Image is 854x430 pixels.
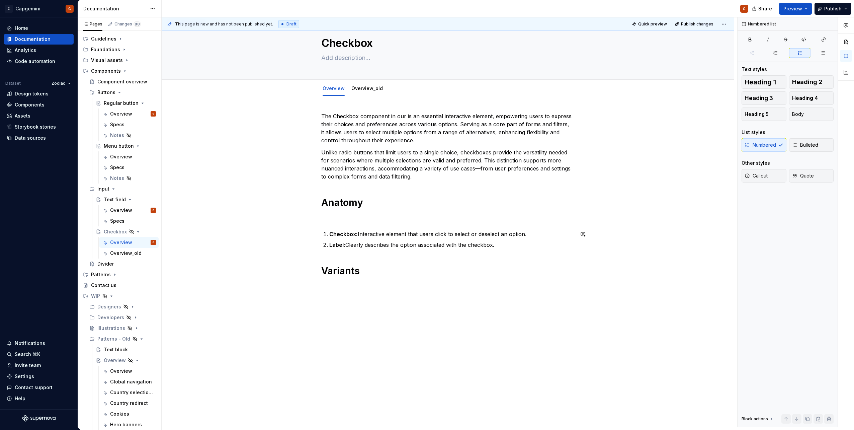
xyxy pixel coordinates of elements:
a: Components [4,99,74,110]
a: Settings [4,371,74,382]
button: CCapgeminiG [1,1,76,16]
button: Heading 2 [789,75,834,89]
div: List styles [742,129,765,136]
a: Overview [99,151,159,162]
div: Overview [110,153,132,160]
a: Notes [99,173,159,184]
span: Publish [824,5,842,12]
div: G [68,6,71,11]
span: Body [792,111,804,118]
div: Patterns [91,271,111,278]
div: Overview [110,207,132,214]
div: Block actions [742,414,774,424]
a: Overview [323,85,345,91]
button: Zodiac [49,79,74,88]
button: Heading 4 [789,91,834,105]
div: Visual assets [91,57,123,64]
div: Hero banners [110,421,142,428]
span: This page is new and has not been published yet. [175,21,273,27]
div: Developers [87,312,159,323]
button: Publish [815,3,851,15]
div: Notifications [15,340,45,347]
a: Country selection menu [99,387,159,398]
div: Designers [87,301,159,312]
button: Notifications [4,338,74,349]
div: Foundations [91,46,120,53]
a: Documentation [4,34,74,45]
div: Code automation [15,58,55,65]
strong: Checkbox: [329,231,358,237]
p: The Checkbox component in our is an essential interactive element, empowering users to express th... [321,112,574,144]
div: Illustrations [97,325,125,332]
button: Quick preview [630,19,670,29]
textarea: Checkbox [320,35,573,51]
div: Overview_old [349,81,386,95]
button: Preview [779,3,812,15]
span: Quick preview [638,21,667,27]
div: Specs [110,218,124,224]
div: Notes [110,132,124,139]
a: Checkbox [93,226,159,237]
div: Home [15,25,28,31]
div: Help [15,395,25,402]
a: OverviewG [99,237,159,248]
div: Patterns - Old [87,334,159,344]
button: Heading 3 [742,91,786,105]
div: Dataset [5,81,21,86]
span: Quote [792,172,814,179]
div: WIP [91,293,100,299]
button: Callout [742,169,786,183]
div: Guidelines [80,33,159,44]
div: Text field [104,196,126,203]
a: Analytics [4,45,74,56]
div: Overview [110,239,132,246]
div: Notes [110,175,124,182]
p: Clearly describes the option associated with the checkbox. [329,241,574,249]
span: Draft [286,21,296,27]
button: Quote [789,169,834,183]
h1: Anatomy [321,197,574,209]
div: Buttons [87,87,159,98]
div: G [153,239,154,246]
button: Share [749,3,776,15]
div: Changes [114,21,141,27]
a: Data sources [4,133,74,143]
div: Contact support [15,384,53,391]
div: Other styles [742,160,770,166]
button: Search ⌘K [4,349,74,360]
strong: Label: [329,241,345,248]
div: Global navigation [110,378,152,385]
div: Overview_old [110,250,142,257]
a: Text field [93,194,159,205]
div: Overview [110,111,132,117]
div: Contact us [91,282,116,289]
div: Visual assets [80,55,159,66]
h1: Variants [321,265,574,277]
div: Menu button [104,143,134,149]
div: Patterns [80,269,159,280]
div: WIP [80,291,159,301]
a: Component overview [87,76,159,87]
a: Code automation [4,56,74,67]
a: Overview [99,366,159,376]
p: Interactive element that users click to select or deselect an option. [329,230,574,238]
p: Unlike radio buttons that limit users to a single choice, checkboxes provide the versatility need... [321,148,574,181]
span: Publish changes [681,21,713,27]
div: Overview [320,81,347,95]
div: Design tokens [15,90,49,97]
button: Publish changes [673,19,716,29]
div: Country redirect [110,400,148,407]
div: Developers [97,314,124,321]
button: Body [789,107,834,121]
a: Specs [99,162,159,173]
button: Heading 5 [742,107,786,121]
div: G [153,111,154,117]
div: Settings [15,373,34,380]
a: Regular button [93,98,159,109]
div: Storybook stories [15,124,56,130]
a: Assets [4,111,74,121]
a: OverviewG [99,205,159,216]
span: Heading 1 [745,79,776,85]
div: Input [97,186,109,192]
div: Pages [83,21,102,27]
